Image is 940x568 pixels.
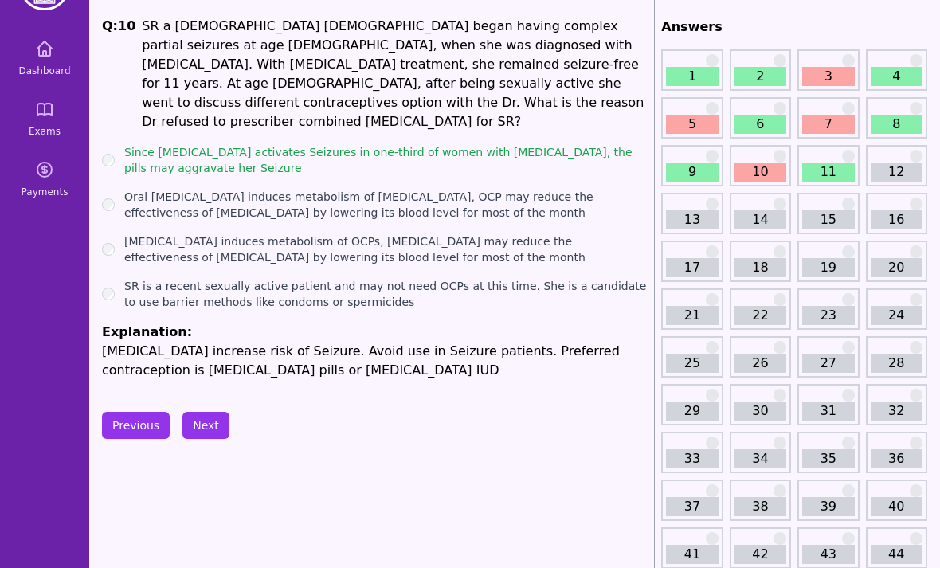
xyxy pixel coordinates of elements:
[734,115,786,134] a: 6
[871,402,922,421] a: 32
[802,306,854,325] a: 23
[871,449,922,468] a: 36
[802,163,854,182] a: 11
[871,545,922,564] a: 44
[666,354,718,373] a: 25
[666,67,718,86] a: 1
[666,449,718,468] a: 33
[802,545,854,564] a: 43
[666,258,718,277] a: 17
[6,90,83,147] a: Exams
[666,210,718,229] a: 13
[102,17,135,131] h1: Q: 10
[871,306,922,325] a: 24
[871,210,922,229] a: 16
[29,125,61,138] span: Exams
[18,65,70,77] span: Dashboard
[734,545,786,564] a: 42
[871,67,922,86] a: 4
[734,210,786,229] a: 14
[802,258,854,277] a: 19
[802,402,854,421] a: 31
[871,354,922,373] a: 28
[124,233,648,265] label: [MEDICAL_DATA] induces metabolism of OCPs, [MEDICAL_DATA] may reduce the effectiveness of [MEDICA...
[734,402,786,421] a: 30
[22,186,69,198] span: Payments
[871,115,922,134] a: 8
[666,306,718,325] a: 21
[734,67,786,86] a: 2
[734,497,786,516] a: 38
[871,258,922,277] a: 20
[102,324,192,339] span: Explanation:
[802,497,854,516] a: 39
[182,412,229,439] button: Next
[124,189,648,221] label: Oral [MEDICAL_DATA] induces metabolism of [MEDICAL_DATA], OCP may reduce the effectiveness of [ME...
[734,306,786,325] a: 22
[102,412,170,439] button: Previous
[734,449,786,468] a: 34
[124,144,648,176] label: Since [MEDICAL_DATA] activates Seizures in one-third of women with [MEDICAL_DATA], the pills may ...
[802,67,854,86] a: 3
[802,449,854,468] a: 35
[871,497,922,516] a: 40
[666,545,718,564] a: 41
[102,342,648,380] p: [MEDICAL_DATA] increase risk of Seizure. Avoid use in Seizure patients. Preferred contraception i...
[666,402,718,421] a: 29
[734,258,786,277] a: 18
[666,163,718,182] a: 9
[802,354,854,373] a: 27
[666,115,718,134] a: 5
[734,354,786,373] a: 26
[802,115,854,134] a: 7
[124,278,648,310] label: SR is a recent sexually active patient and may not need OCPs at this time. She is a candidate to ...
[734,163,786,182] a: 10
[142,17,648,131] p: SR a [DEMOGRAPHIC_DATA] [DEMOGRAPHIC_DATA] began having complex partial seizures at age [DEMOGRAP...
[6,29,83,87] a: Dashboard
[6,151,83,208] a: Payments
[666,497,718,516] a: 37
[661,18,927,37] h2: Answers
[802,210,854,229] a: 15
[871,163,922,182] a: 12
